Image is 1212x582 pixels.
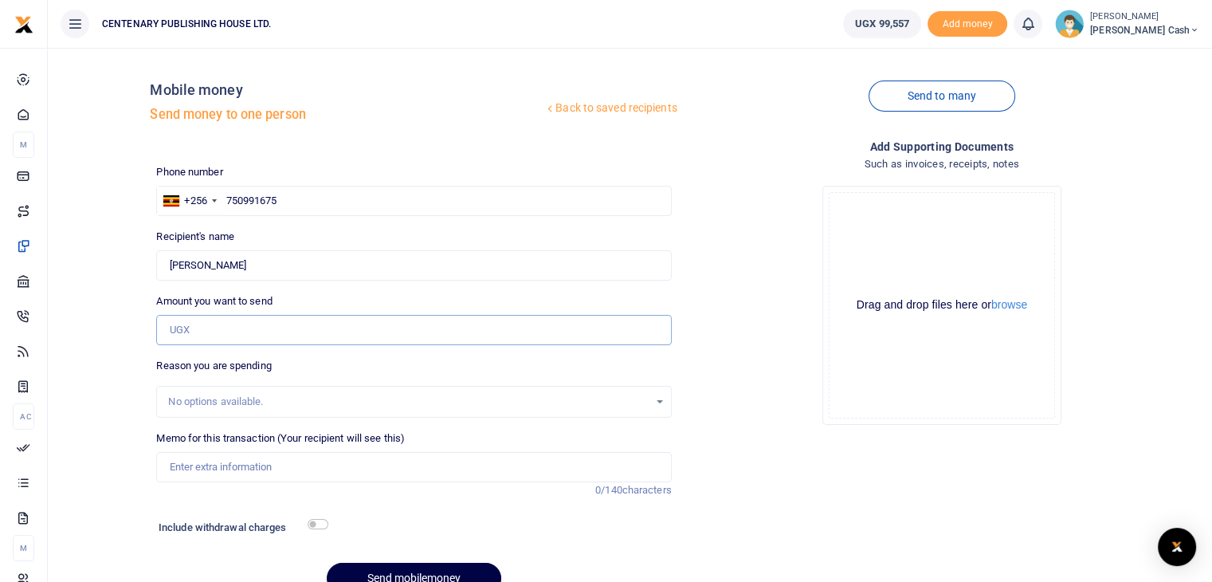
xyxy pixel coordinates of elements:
li: M [13,535,34,561]
li: Wallet ballance [837,10,928,38]
label: Recipient's name [156,229,234,245]
span: characters [622,484,672,496]
img: profile-user [1055,10,1084,38]
span: UGX 99,557 [855,16,909,32]
label: Reason you are spending [156,358,271,374]
input: MTN & Airtel numbers are validated [156,250,671,281]
div: Uganda: +256 [157,187,221,215]
div: Open Intercom Messenger [1158,528,1196,566]
li: Ac [13,403,34,430]
label: Memo for this transaction (Your recipient will see this) [156,431,405,446]
div: Drag and drop files here or [830,297,1054,313]
input: UGX [156,315,671,345]
a: profile-user [PERSON_NAME] [PERSON_NAME] Cash [1055,10,1199,38]
input: Enter phone number [156,186,671,216]
small: [PERSON_NAME] [1090,10,1199,24]
h5: Send money to one person [150,107,543,123]
label: Phone number [156,164,222,180]
h4: Such as invoices, receipts, notes [684,155,1199,173]
span: [PERSON_NAME] Cash [1090,23,1199,37]
a: Back to saved recipients [543,94,678,123]
img: logo-small [14,15,33,34]
div: No options available. [168,394,648,410]
a: UGX 99,557 [843,10,921,38]
h6: Include withdrawal charges [159,521,321,534]
input: Enter extra information [156,452,671,482]
div: File Uploader [822,186,1061,425]
button: browse [991,299,1027,310]
li: M [13,132,34,158]
h4: Add supporting Documents [684,138,1199,155]
a: logo-small logo-large logo-large [14,18,33,29]
label: Amount you want to send [156,293,272,309]
span: Add money [928,11,1007,37]
div: +256 [184,193,206,209]
span: CENTENARY PUBLISHING HOUSE LTD. [96,17,277,31]
a: Send to many [869,81,1015,112]
span: 0/140 [595,484,622,496]
li: Toup your wallet [928,11,1007,37]
h4: Mobile money [150,81,543,99]
a: Add money [928,17,1007,29]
